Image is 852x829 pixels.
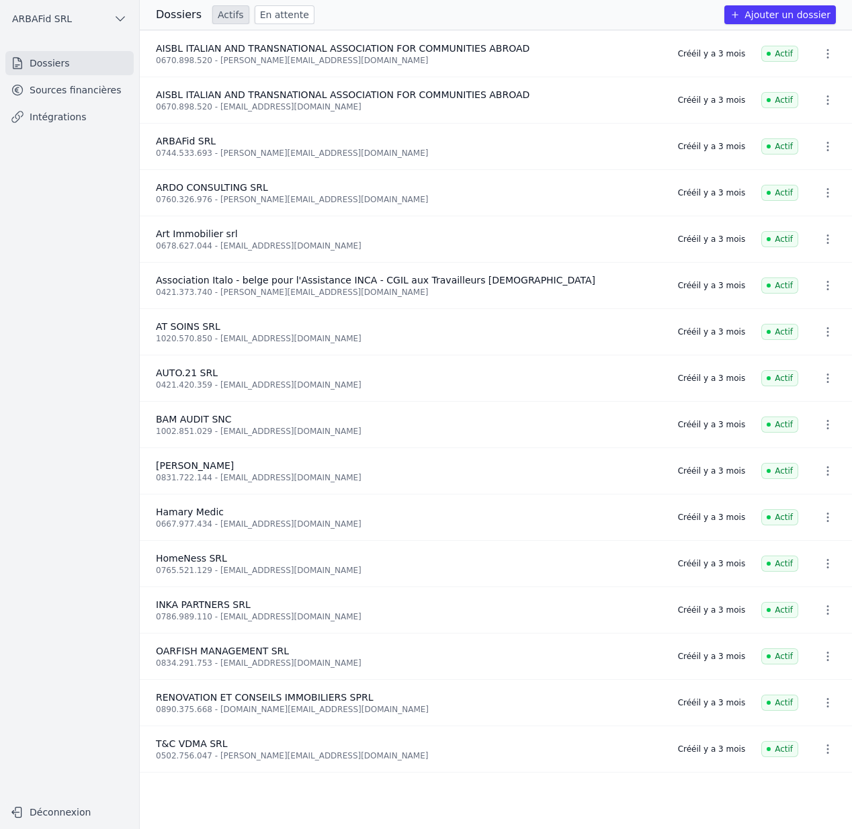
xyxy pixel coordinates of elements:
[5,105,134,129] a: Intégrations
[156,89,529,100] span: AISBL ITALIAN AND TRANSNATIONAL ASSOCIATION FOR COMMUNITIES ABROAD
[156,148,662,159] div: 0744.533.693 - [PERSON_NAME][EMAIL_ADDRESS][DOMAIN_NAME]
[678,141,745,152] div: Créé il y a 3 mois
[156,599,251,610] span: INKA PARTNERS SRL
[156,565,662,576] div: 0765.521.129 - [EMAIL_ADDRESS][DOMAIN_NAME]
[678,95,745,105] div: Créé il y a 3 mois
[678,512,745,523] div: Créé il y a 3 mois
[761,231,798,247] span: Actif
[678,466,745,476] div: Créé il y a 3 mois
[156,182,268,193] span: ARDO CONSULTING SRL
[761,556,798,572] span: Actif
[5,78,134,102] a: Sources financières
[156,275,595,286] span: Association Italo - belge pour l'Assistance INCA - CGIL aux Travailleurs [DEMOGRAPHIC_DATA]
[156,367,218,378] span: AUTO.21 SRL
[156,750,662,761] div: 0502.756.047 - [PERSON_NAME][EMAIL_ADDRESS][DOMAIN_NAME]
[678,605,745,615] div: Créé il y a 3 mois
[156,55,662,66] div: 0670.898.520 - [PERSON_NAME][EMAIL_ADDRESS][DOMAIN_NAME]
[255,5,314,24] a: En attente
[156,333,662,344] div: 1020.570.850 - [EMAIL_ADDRESS][DOMAIN_NAME]
[761,46,798,62] span: Actif
[156,380,662,390] div: 0421.420.359 - [EMAIL_ADDRESS][DOMAIN_NAME]
[678,187,745,198] div: Créé il y a 3 mois
[678,558,745,569] div: Créé il y a 3 mois
[156,414,232,425] span: BAM AUDIT SNC
[761,417,798,433] span: Actif
[761,185,798,201] span: Actif
[156,692,373,703] span: RENOVATION ET CONSEILS IMMOBILIERS SPRL
[761,324,798,340] span: Actif
[156,101,662,112] div: 0670.898.520 - [EMAIL_ADDRESS][DOMAIN_NAME]
[678,326,745,337] div: Créé il y a 3 mois
[678,373,745,384] div: Créé il y a 3 mois
[156,7,202,23] h3: Dossiers
[761,648,798,664] span: Actif
[156,321,220,332] span: AT SOINS SRL
[156,194,662,205] div: 0760.326.976 - [PERSON_NAME][EMAIL_ADDRESS][DOMAIN_NAME]
[5,8,134,30] button: ARBAFid SRL
[156,228,238,239] span: Art Immobilier srl
[156,472,662,483] div: 0831.722.144 - [EMAIL_ADDRESS][DOMAIN_NAME]
[156,658,662,668] div: 0834.291.753 - [EMAIL_ADDRESS][DOMAIN_NAME]
[156,287,662,298] div: 0421.373.740 - [PERSON_NAME][EMAIL_ADDRESS][DOMAIN_NAME]
[761,92,798,108] span: Actif
[156,507,224,517] span: Hamary Medic
[12,12,72,26] span: ARBAFid SRL
[761,370,798,386] span: Actif
[761,695,798,711] span: Actif
[5,801,134,823] button: Déconnexion
[761,741,798,757] span: Actif
[761,509,798,525] span: Actif
[156,704,662,715] div: 0890.375.668 - [DOMAIN_NAME][EMAIL_ADDRESS][DOMAIN_NAME]
[678,744,745,754] div: Créé il y a 3 mois
[156,43,529,54] span: AISBL ITALIAN AND TRANSNATIONAL ASSOCIATION FOR COMMUNITIES ABROAD
[678,419,745,430] div: Créé il y a 3 mois
[678,48,745,59] div: Créé il y a 3 mois
[678,651,745,662] div: Créé il y a 3 mois
[156,646,289,656] span: OARFISH MANAGEMENT SRL
[678,234,745,245] div: Créé il y a 3 mois
[156,519,662,529] div: 0667.977.434 - [EMAIL_ADDRESS][DOMAIN_NAME]
[212,5,249,24] a: Actifs
[156,426,662,437] div: 1002.851.029 - [EMAIL_ADDRESS][DOMAIN_NAME]
[761,277,798,294] span: Actif
[156,460,234,471] span: [PERSON_NAME]
[156,738,228,749] span: T&C VDMA SRL
[5,51,134,75] a: Dossiers
[761,463,798,479] span: Actif
[678,280,745,291] div: Créé il y a 3 mois
[156,553,227,564] span: HomeNess SRL
[156,241,662,251] div: 0678.627.044 - [EMAIL_ADDRESS][DOMAIN_NAME]
[156,136,216,146] span: ARBAFid SRL
[156,611,662,622] div: 0786.989.110 - [EMAIL_ADDRESS][DOMAIN_NAME]
[761,602,798,618] span: Actif
[678,697,745,708] div: Créé il y a 3 mois
[724,5,836,24] button: Ajouter un dossier
[761,138,798,155] span: Actif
